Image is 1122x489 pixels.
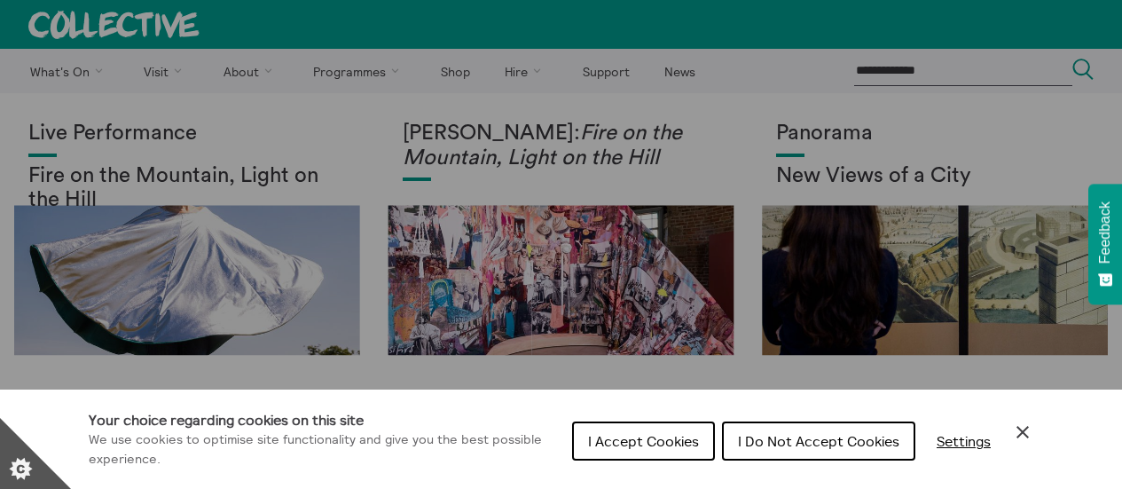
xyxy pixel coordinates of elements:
[89,409,558,430] h1: Your choice regarding cookies on this site
[1088,184,1122,304] button: Feedback - Show survey
[572,422,715,461] button: I Accept Cookies
[922,423,1005,459] button: Settings
[588,432,699,450] span: I Accept Cookies
[738,432,899,450] span: I Do Not Accept Cookies
[722,422,915,461] button: I Do Not Accept Cookies
[937,432,991,450] span: Settings
[1012,422,1033,443] button: Close Cookie Control
[1097,201,1113,264] span: Feedback
[89,430,558,469] p: We use cookies to optimise site functionality and give you the best possible experience.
